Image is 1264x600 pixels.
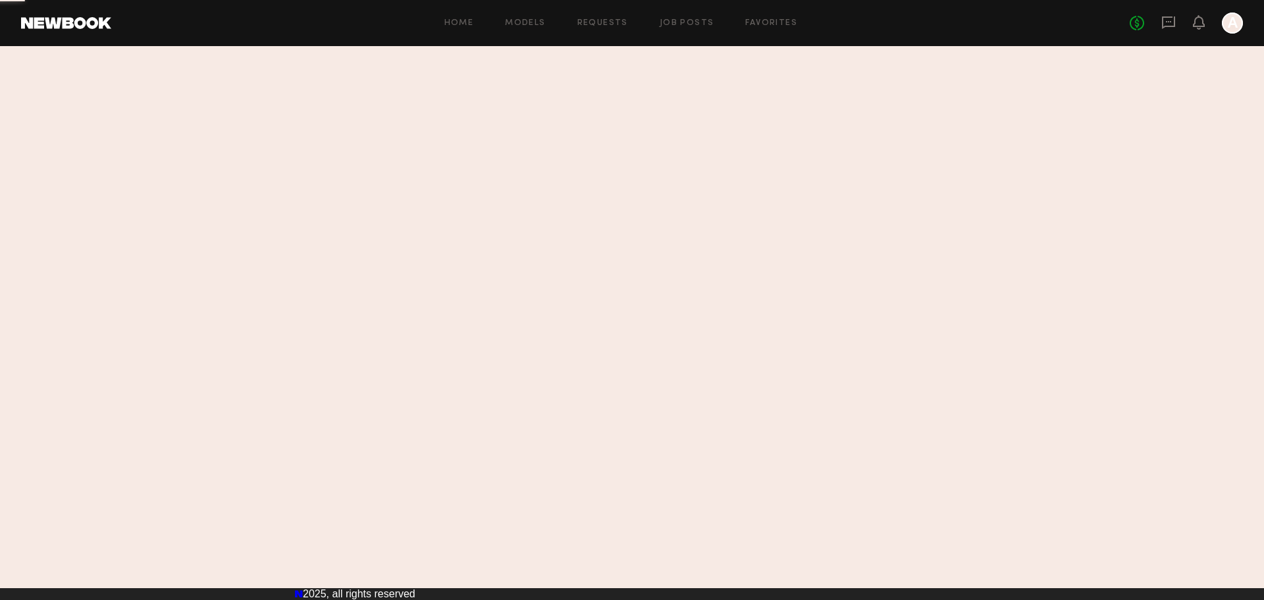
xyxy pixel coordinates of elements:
[745,19,797,28] a: Favorites
[444,19,474,28] a: Home
[577,19,628,28] a: Requests
[303,588,415,599] span: 2025, all rights reserved
[505,19,545,28] a: Models
[660,19,714,28] a: Job Posts
[1222,13,1243,34] a: A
